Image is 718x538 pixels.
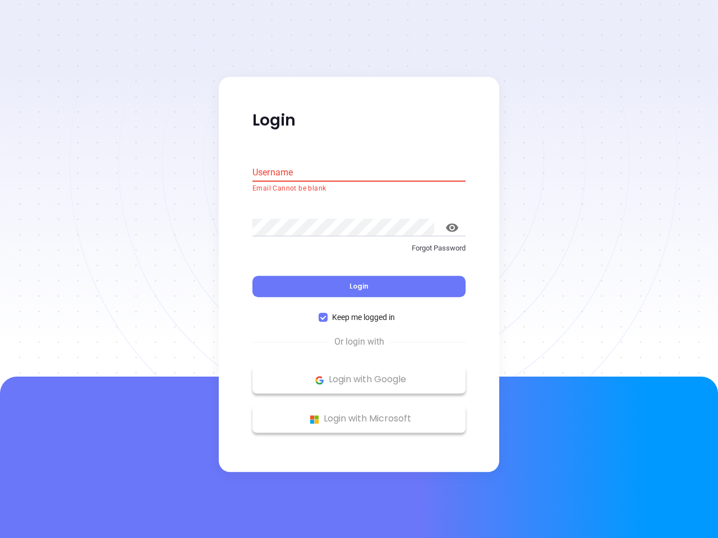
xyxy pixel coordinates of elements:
span: Login [349,282,369,291]
span: Keep me logged in [328,312,399,324]
img: Microsoft Logo [307,412,321,426]
span: Or login with [329,336,390,349]
button: Google Logo Login with Google [252,366,466,394]
button: Login [252,276,466,298]
a: Forgot Password [252,243,466,263]
button: toggle password visibility [439,214,466,241]
p: Login with Google [258,372,460,388]
p: Login with Microsoft [258,411,460,428]
p: Login [252,110,466,131]
img: Google Logo [312,373,326,387]
p: Forgot Password [252,243,466,254]
p: Email Cannot be blank [252,183,466,194]
button: Microsoft Logo Login with Microsoft [252,405,466,433]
